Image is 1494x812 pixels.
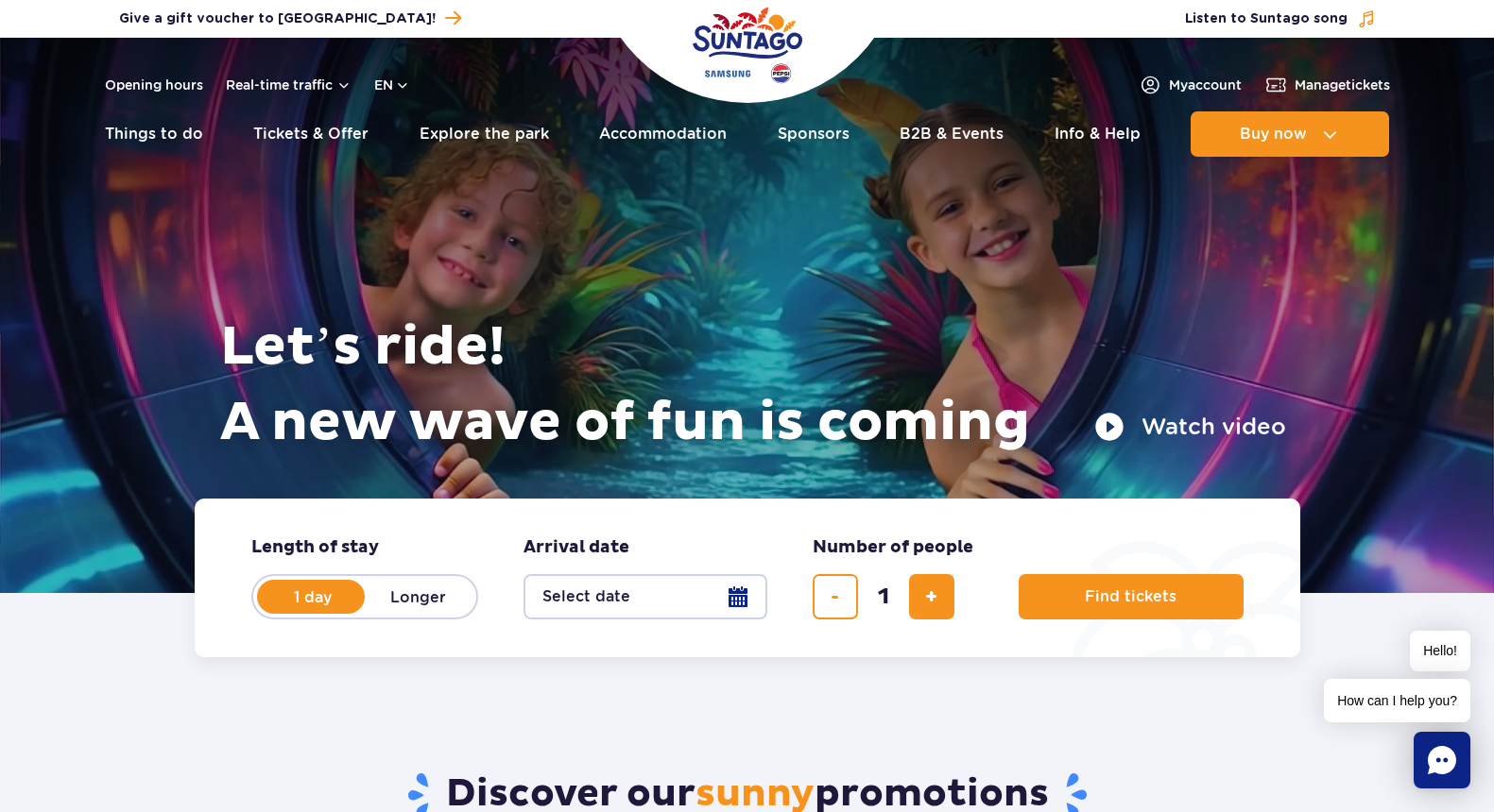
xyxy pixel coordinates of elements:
a: Sponsors [778,111,850,157]
label: Longer [365,577,472,617]
button: remove ticket [813,574,858,619]
button: Listen to Suntago song [1185,9,1376,28]
button: Real-time traffic [226,77,352,93]
a: Accommodation [599,111,727,157]
div: Chat [1414,732,1470,788]
span: Find tickets [1085,588,1176,605]
h1: Let’s ride! A new wave of fun is coming [220,310,1286,461]
a: Give a gift voucher to [GEOGRAPHIC_DATA]! [119,6,461,31]
label: 1 day [259,577,367,617]
span: Arrival date [524,536,629,559]
button: Buy now [1191,111,1389,157]
a: Explore the park [420,111,549,157]
span: Listen to Suntago song [1185,9,1348,28]
form: Planning your visit to Park of Poland [195,499,1300,657]
span: My account [1169,76,1242,94]
span: Manage tickets [1295,76,1390,94]
a: Tickets & Offer [253,111,369,157]
span: Number of people [813,536,973,559]
span: Length of stay [251,536,379,559]
a: Opening hours [105,76,203,94]
span: Hello! [1410,631,1470,671]
a: Info & Help [1055,111,1141,157]
button: Select date [524,574,767,619]
span: How can I help you? [1324,679,1470,722]
input: number of tickets [861,574,906,619]
span: Give a gift voucher to [GEOGRAPHIC_DATA]! [119,9,436,28]
span: Buy now [1240,126,1307,143]
button: en [374,76,410,94]
a: Things to do [105,111,203,157]
a: B2B & Events [900,111,1004,157]
a: Myaccount [1139,74,1242,96]
button: Find tickets [1019,574,1244,619]
a: Managetickets [1264,74,1390,96]
button: Watch video [1094,412,1286,442]
button: add ticket [909,574,954,619]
